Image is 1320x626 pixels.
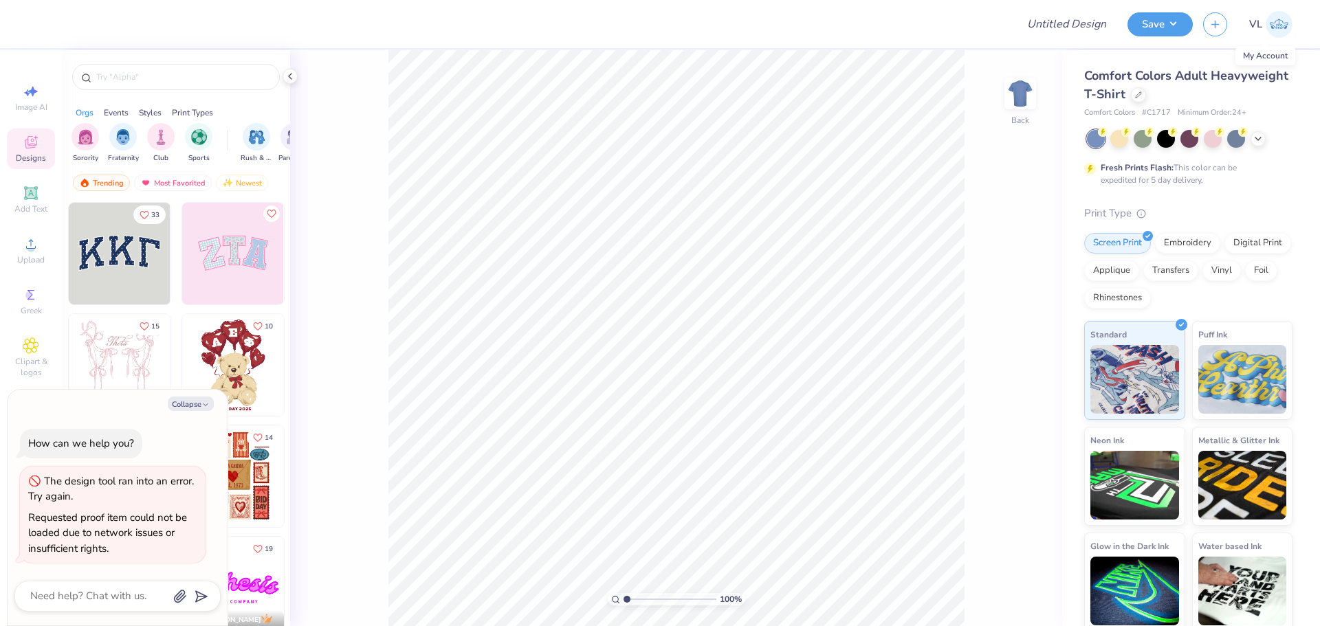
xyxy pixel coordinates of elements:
[247,317,279,335] button: Like
[1198,327,1227,342] span: Puff Ink
[241,153,272,164] span: Rush & Bid
[147,123,175,164] button: filter button
[1142,107,1171,119] span: # C1717
[172,107,213,119] div: Print Types
[247,539,279,558] button: Like
[151,212,159,219] span: 33
[1249,11,1292,38] a: VL
[147,123,175,164] div: filter for Club
[1016,10,1117,38] input: Untitled Design
[1084,67,1288,102] span: Comfort Colors Adult Heavyweight T-Shirt
[287,129,302,145] img: Parent's Weekend Image
[1198,433,1279,447] span: Metallic & Glitter Ink
[1143,260,1198,281] div: Transfers
[78,129,93,145] img: Sorority Image
[222,178,233,188] img: Newest.gif
[71,123,99,164] div: filter for Sorority
[151,323,159,330] span: 15
[1224,233,1291,254] div: Digital Print
[71,123,99,164] button: filter button
[139,107,162,119] div: Styles
[28,474,194,504] div: The design tool ran into an error. Try again.
[1202,260,1241,281] div: Vinyl
[69,203,170,304] img: 3b9aba4f-e317-4aa7-a679-c95a879539bd
[1127,12,1193,36] button: Save
[76,107,93,119] div: Orgs
[108,123,139,164] div: filter for Fraternity
[247,428,279,447] button: Like
[191,129,207,145] img: Sports Image
[249,129,265,145] img: Rush & Bid Image
[283,203,385,304] img: 5ee11766-d822-42f5-ad4e-763472bf8dcf
[261,613,272,624] img: topCreatorCrown.gif
[1090,557,1179,625] img: Glow in the Dark Ink
[79,178,90,188] img: trending.gif
[15,102,47,113] span: Image AI
[21,305,42,316] span: Greek
[168,396,214,411] button: Collapse
[1198,557,1287,625] img: Water based Ink
[204,615,261,625] span: [PERSON_NAME]
[95,70,271,84] input: Try "Alpha"
[170,203,272,304] img: edfb13fc-0e43-44eb-bea2-bf7fc0dd67f9
[182,203,284,304] img: 9980f5e8-e6a1-4b4a-8839-2b0e9349023c
[170,314,272,416] img: d12a98c7-f0f7-4345-bf3a-b9f1b718b86e
[265,546,273,552] span: 19
[14,203,47,214] span: Add Text
[108,153,139,164] span: Fraternity
[278,153,310,164] span: Parent's Weekend
[1090,451,1179,519] img: Neon Ink
[1084,260,1139,281] div: Applique
[1090,327,1127,342] span: Standard
[1090,433,1124,447] span: Neon Ink
[263,205,280,222] button: Like
[153,153,168,164] span: Club
[216,175,268,191] div: Newest
[182,314,284,416] img: 587403a7-0594-4a7f-b2bd-0ca67a3ff8dd
[1101,162,1174,173] strong: Fresh Prints Flash:
[182,425,284,527] img: 6de2c09e-6ade-4b04-8ea6-6dac27e4729e
[283,425,385,527] img: b0e5e834-c177-467b-9309-b33acdc40f03
[1266,11,1292,38] img: Vincent Lloyd Laurel
[265,434,273,441] span: 14
[283,314,385,416] img: e74243e0-e378-47aa-a400-bc6bcb25063a
[133,205,166,224] button: Like
[1249,16,1262,32] span: VL
[1090,345,1179,414] img: Standard
[1006,80,1034,107] img: Back
[185,123,212,164] div: filter for Sports
[1084,288,1151,309] div: Rhinestones
[278,123,310,164] div: filter for Parent's Weekend
[185,123,212,164] button: filter button
[1084,233,1151,254] div: Screen Print
[720,593,742,605] span: 100 %
[73,175,130,191] div: Trending
[69,314,170,416] img: 83dda5b0-2158-48ca-832c-f6b4ef4c4536
[7,356,55,378] span: Clipart & logos
[1090,539,1169,553] span: Glow in the Dark Ink
[108,123,139,164] button: filter button
[140,178,151,188] img: most_fav.gif
[16,153,46,164] span: Designs
[115,129,131,145] img: Fraternity Image
[1198,345,1287,414] img: Puff Ink
[241,123,272,164] button: filter button
[28,511,187,555] div: Requested proof item could not be loaded due to network issues or insufficient rights.
[104,107,129,119] div: Events
[1155,233,1220,254] div: Embroidery
[1178,107,1246,119] span: Minimum Order: 24 +
[133,317,166,335] button: Like
[73,153,98,164] span: Sorority
[241,123,272,164] div: filter for Rush & Bid
[188,153,210,164] span: Sports
[1011,114,1029,126] div: Back
[1245,260,1277,281] div: Foil
[1198,539,1262,553] span: Water based Ink
[278,123,310,164] button: filter button
[1198,451,1287,519] img: Metallic & Glitter Ink
[134,175,212,191] div: Most Favorited
[1084,107,1135,119] span: Comfort Colors
[265,323,273,330] span: 10
[153,129,168,145] img: Club Image
[1101,161,1270,186] div: This color can be expedited for 5 day delivery.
